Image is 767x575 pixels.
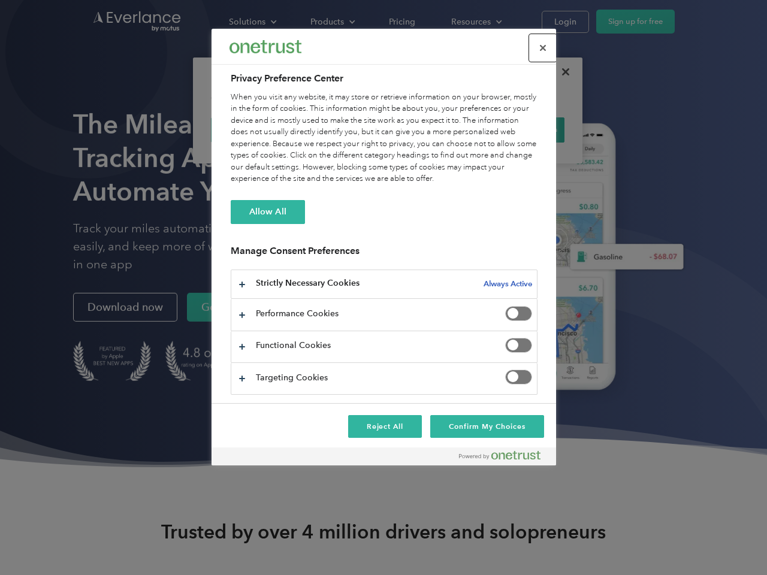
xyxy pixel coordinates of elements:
[459,450,550,465] a: Powered by OneTrust Opens in a new Tab
[430,415,543,438] button: Confirm My Choices
[230,35,301,59] div: Everlance
[348,415,422,438] button: Reject All
[212,29,556,465] div: Preference center
[459,450,540,460] img: Powered by OneTrust Opens in a new Tab
[230,40,301,53] img: Everlance
[212,29,556,465] div: Privacy Preference Center
[231,71,537,86] h2: Privacy Preference Center
[231,92,537,185] div: When you visit any website, it may store or retrieve information on your browser, mostly in the f...
[231,245,537,264] h3: Manage Consent Preferences
[231,200,305,224] button: Allow All
[530,35,556,61] button: Close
